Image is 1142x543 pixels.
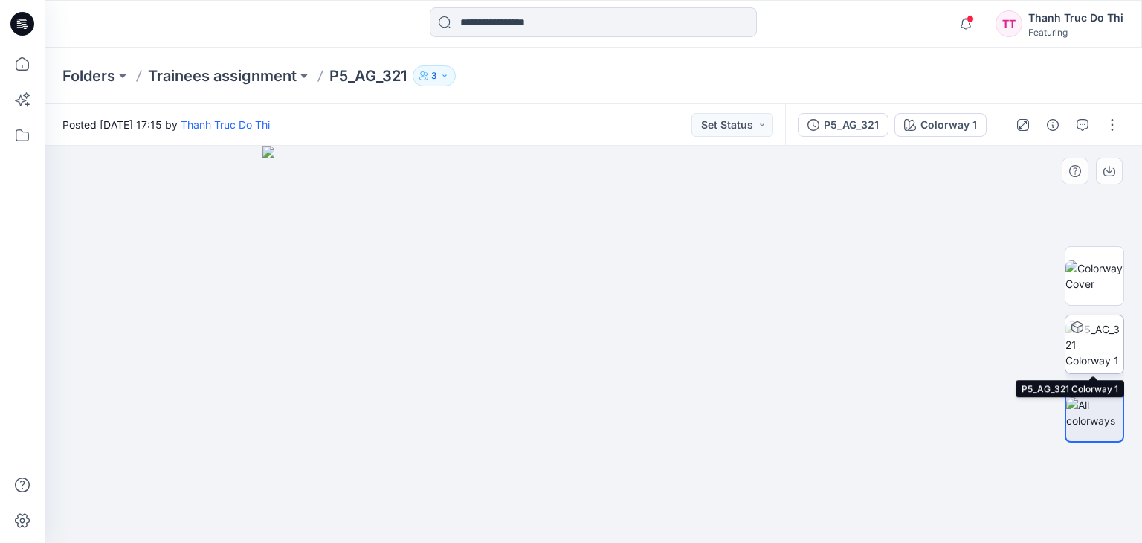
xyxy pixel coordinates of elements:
[181,118,270,131] a: Thanh Truc Do Thi
[798,113,888,137] button: P5_AG_321
[1028,9,1123,27] div: Thanh Truc Do Thi
[413,65,456,86] button: 3
[824,117,879,133] div: P5_AG_321
[148,65,297,86] a: Trainees assignment
[1066,397,1123,428] img: All colorways
[262,146,923,543] img: eyJhbGciOiJIUzI1NiIsImtpZCI6IjAiLCJzbHQiOiJzZXMiLCJ0eXAiOiJKV1QifQ.eyJkYXRhIjp7InR5cGUiOiJzdG9yYW...
[894,113,987,137] button: Colorway 1
[329,65,407,86] p: P5_AG_321
[431,68,437,84] p: 3
[62,65,115,86] a: Folders
[1065,260,1123,292] img: Colorway Cover
[996,10,1022,37] div: TT
[920,117,977,133] div: Colorway 1
[62,117,270,132] span: Posted [DATE] 17:15 by
[1065,321,1123,368] img: P5_AG_321 Colorway 1
[1028,27,1123,38] div: Featuring
[1041,113,1065,137] button: Details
